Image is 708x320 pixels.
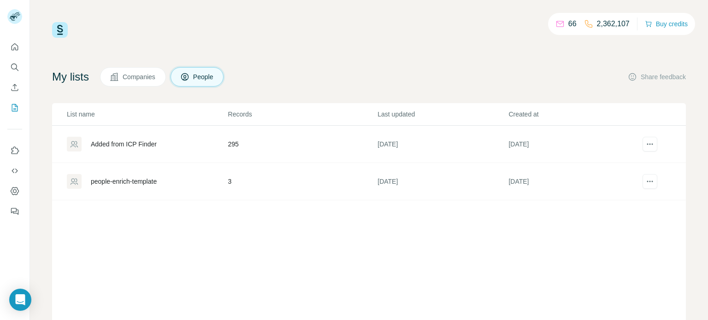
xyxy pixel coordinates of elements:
td: [DATE] [377,126,508,163]
button: My lists [7,99,22,116]
button: actions [643,137,657,151]
td: 3 [228,163,378,200]
p: Records [228,110,377,119]
p: 2,362,107 [597,18,630,29]
button: Feedback [7,203,22,220]
button: actions [643,174,657,189]
button: Search [7,59,22,76]
button: Enrich CSV [7,79,22,96]
button: Quick start [7,39,22,55]
td: [DATE] [377,163,508,200]
h4: My lists [52,70,89,84]
span: Companies [123,72,156,81]
div: Open Intercom Messenger [9,289,31,311]
button: Use Surfe API [7,163,22,179]
div: Added from ICP Finder [91,140,157,149]
span: People [193,72,214,81]
td: 295 [228,126,378,163]
button: Dashboard [7,183,22,199]
p: Created at [508,110,638,119]
img: Surfe Logo [52,22,68,38]
td: [DATE] [508,163,639,200]
p: Last updated [378,110,507,119]
button: Share feedback [628,72,686,81]
td: [DATE] [508,126,639,163]
button: Buy credits [645,17,688,30]
div: people-enrich-template [91,177,157,186]
button: Use Surfe on LinkedIn [7,142,22,159]
p: List name [67,110,227,119]
p: 66 [568,18,577,29]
